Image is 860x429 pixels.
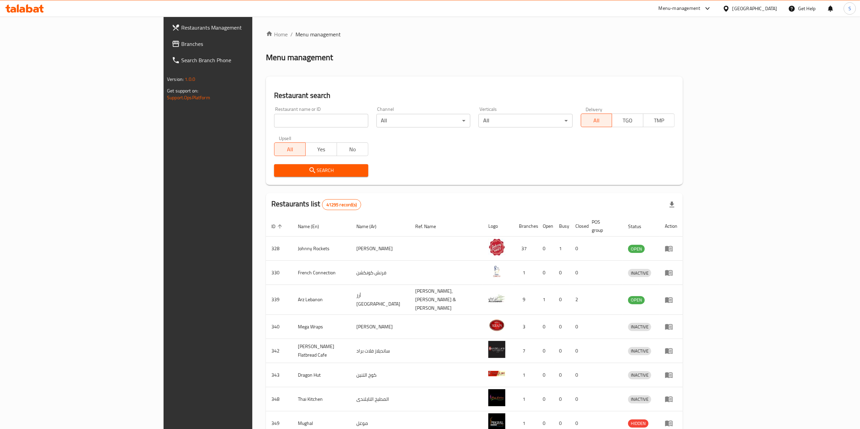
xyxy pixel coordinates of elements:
span: INACTIVE [628,395,651,403]
td: 0 [570,387,586,411]
span: Menu management [296,30,341,38]
td: 0 [570,261,586,285]
span: Ref. Name [416,222,445,230]
td: Johnny Rockets [292,237,351,261]
td: 0 [537,237,554,261]
button: All [581,114,612,127]
span: INACTIVE [628,323,651,331]
h2: Restaurants list [271,199,361,210]
td: 0 [537,387,554,411]
td: [PERSON_NAME] Flatbread Cafe [292,339,351,363]
td: كوخ التنين [351,363,410,387]
div: All [376,114,470,127]
span: Name (En) [298,222,328,230]
th: Closed [570,216,586,237]
div: Export file [664,196,680,213]
button: Search [274,164,368,177]
td: 0 [537,315,554,339]
a: Support.OpsPlatform [167,93,210,102]
span: All [277,144,303,154]
td: 0 [570,339,586,363]
nav: breadcrumb [266,30,683,38]
td: Arz Lebanon [292,285,351,315]
span: Branches [181,40,302,48]
td: 1 [537,285,554,315]
td: 0 [554,285,570,315]
div: Total records count [322,199,361,210]
span: INACTIVE [628,347,651,355]
td: 0 [554,387,570,411]
td: 37 [513,237,537,261]
div: Menu [665,419,677,427]
td: [PERSON_NAME] [351,315,410,339]
input: Search for restaurant name or ID.. [274,114,368,127]
td: French Connection [292,261,351,285]
span: POS group [592,218,614,234]
span: Version: [167,75,184,84]
th: Busy [554,216,570,237]
span: Name (Ar) [356,222,385,230]
td: 0 [537,261,554,285]
td: 9 [513,285,537,315]
td: 0 [570,237,586,261]
label: Upsell [279,136,291,140]
td: 0 [537,339,554,363]
td: 2 [570,285,586,315]
th: Logo [483,216,513,237]
div: Menu [665,395,677,403]
span: INACTIVE [628,371,651,379]
button: All [274,142,306,156]
div: INACTIVE [628,371,651,379]
th: Branches [513,216,537,237]
span: Restaurants Management [181,23,302,32]
span: Get support on: [167,86,198,95]
td: 1 [554,237,570,261]
span: TMP [646,116,672,125]
td: Mega Wraps [292,315,351,339]
div: Menu [665,296,677,304]
td: 1 [513,261,537,285]
td: 0 [537,363,554,387]
span: 41295 record(s) [322,202,361,208]
img: Mega Wraps [488,317,505,334]
td: Thai Kitchen [292,387,351,411]
td: المطبخ التايلندى [351,387,410,411]
div: Menu [665,371,677,379]
td: 0 [554,363,570,387]
td: أرز [GEOGRAPHIC_DATA] [351,285,410,315]
td: فرنش كونكشن [351,261,410,285]
span: INACTIVE [628,269,651,277]
div: All [478,114,572,127]
div: Menu-management [659,4,701,13]
td: سانديلاز فلات براد [351,339,410,363]
td: Dragon Hut [292,363,351,387]
td: 0 [554,339,570,363]
div: Menu [665,244,677,253]
td: 1 [513,387,537,411]
img: Arz Lebanon [488,290,505,307]
td: [PERSON_NAME] [351,237,410,261]
span: OPEN [628,296,645,304]
button: TMP [643,114,675,127]
img: Dragon Hut [488,365,505,382]
td: 0 [554,315,570,339]
h2: Restaurant search [274,90,675,101]
th: Open [537,216,554,237]
span: HIDDEN [628,419,648,427]
span: Search [280,166,362,175]
td: 3 [513,315,537,339]
td: 0 [570,315,586,339]
div: Menu [665,323,677,331]
span: ID [271,222,284,230]
td: 0 [554,261,570,285]
span: All [584,116,610,125]
span: OPEN [628,245,645,253]
button: Yes [305,142,337,156]
td: 0 [570,363,586,387]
